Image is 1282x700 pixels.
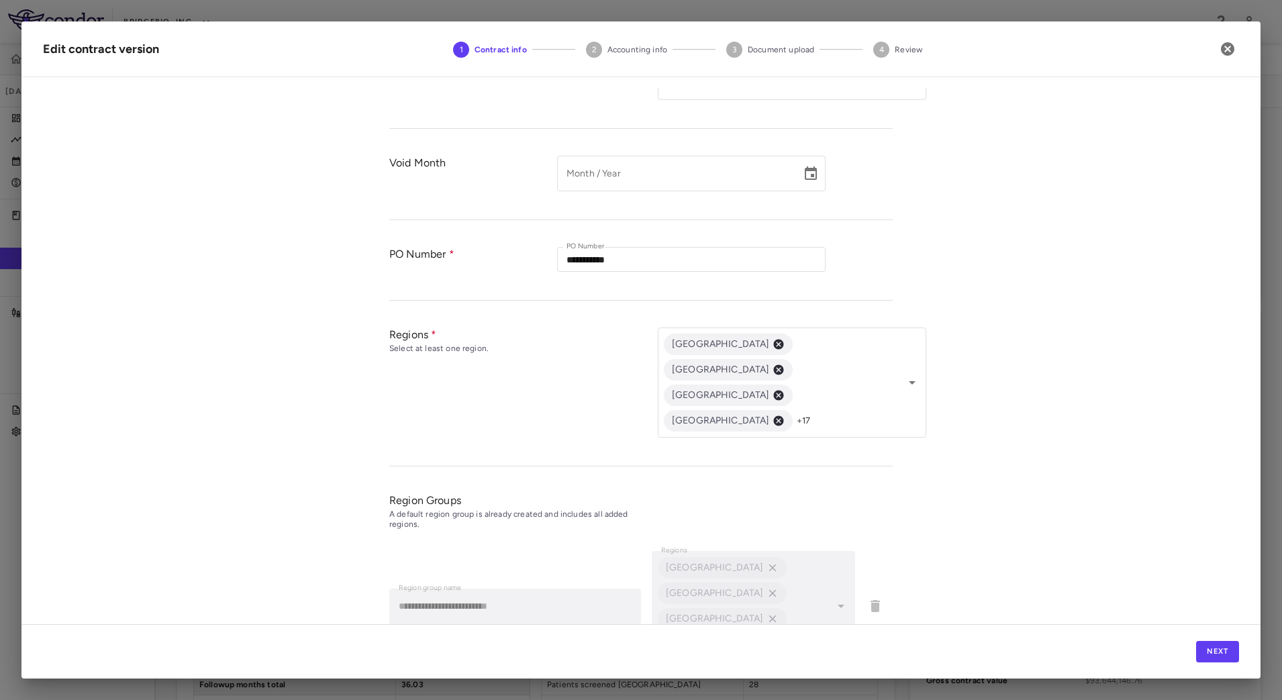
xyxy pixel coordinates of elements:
[664,362,778,377] span: [GEOGRAPHIC_DATA]
[475,44,527,56] span: Contract info
[664,337,778,352] span: [GEOGRAPHIC_DATA]
[389,509,658,531] div: A default region group is already created and includes all added regions.
[664,334,793,355] div: [GEOGRAPHIC_DATA]
[389,493,893,507] div: Region Groups
[389,344,658,354] div: Select at least one region.
[1196,641,1239,662] button: Next
[442,26,538,74] button: Contract info
[797,160,824,187] button: Choose date
[566,241,605,252] label: PO Number
[664,413,778,428] span: [GEOGRAPHIC_DATA]
[389,247,557,287] div: PO Number
[459,45,462,54] text: 1
[797,415,810,428] span: +17
[389,328,658,342] div: Regions
[664,359,793,381] div: [GEOGRAPHIC_DATA]
[664,410,793,432] div: [GEOGRAPHIC_DATA]
[903,373,922,392] button: Open
[399,583,461,594] label: Region group name
[661,545,687,556] label: Regions
[664,388,778,403] span: [GEOGRAPHIC_DATA]
[43,40,159,58] div: Edit contract version
[389,156,557,206] div: Void Month
[664,385,793,406] div: [GEOGRAPHIC_DATA]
